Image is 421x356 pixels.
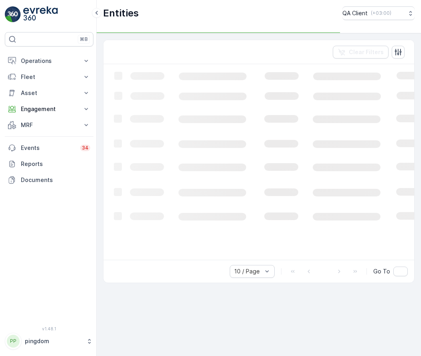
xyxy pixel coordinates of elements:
button: Clear Filters [333,46,389,59]
button: Operations [5,53,93,69]
a: Reports [5,156,93,172]
p: Events [21,144,75,152]
p: ⌘B [80,36,88,42]
p: 34 [82,145,89,151]
img: logo_light-DOdMpM7g.png [23,6,58,22]
p: MRF [21,121,77,129]
p: Documents [21,176,90,184]
a: Documents [5,172,93,188]
img: logo [5,6,21,22]
button: MRF [5,117,93,133]
p: Fleet [21,73,77,81]
p: pingdom [25,337,82,345]
p: Operations [21,57,77,65]
button: Asset [5,85,93,101]
p: Engagement [21,105,77,113]
button: QA Client(+03:00) [342,6,415,20]
span: v 1.48.1 [5,326,93,331]
p: Clear Filters [349,48,384,56]
p: Asset [21,89,77,97]
a: Events34 [5,140,93,156]
p: Reports [21,160,90,168]
p: Entities [103,7,139,20]
button: PPpingdom [5,333,93,350]
button: Fleet [5,69,93,85]
span: Go To [373,267,390,275]
div: PP [7,335,20,348]
p: ( +03:00 ) [371,10,391,16]
button: Engagement [5,101,93,117]
p: QA Client [342,9,368,17]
